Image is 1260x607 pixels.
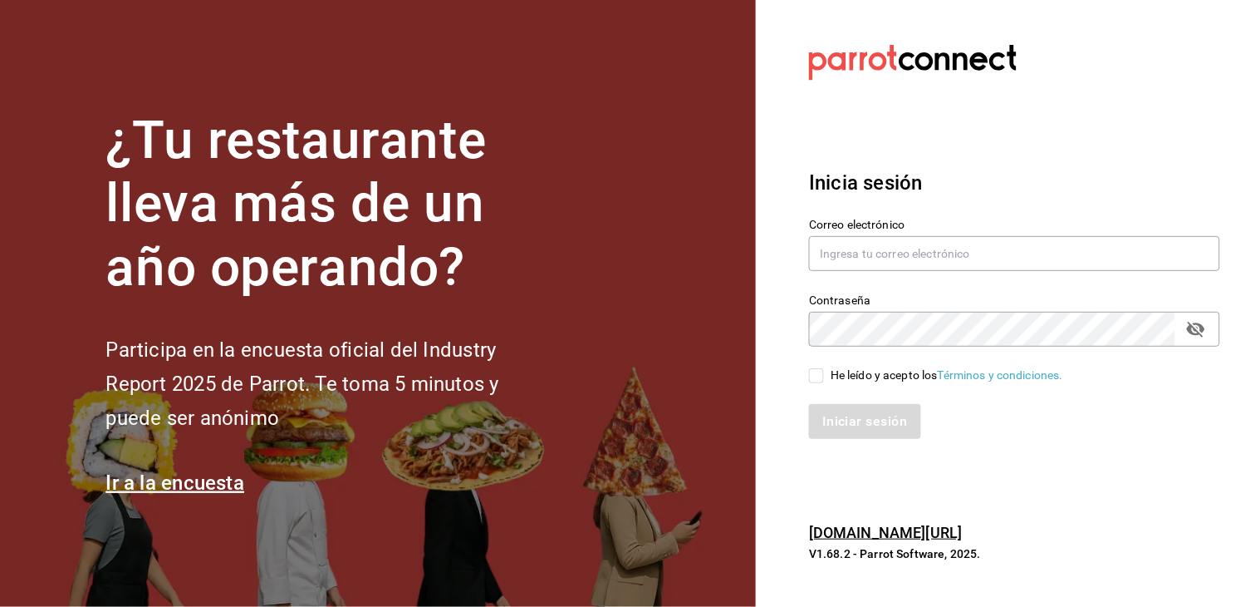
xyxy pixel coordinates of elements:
input: Ingresa tu correo electrónico [809,236,1220,271]
a: Términos y condiciones. [938,368,1063,382]
div: He leído y acepto los [831,367,1063,384]
h2: Participa en la encuesta oficial del Industry Report 2025 de Parrot. Te toma 5 minutos y puede se... [105,333,554,435]
a: [DOMAIN_NAME][URL] [809,524,962,541]
label: Correo electrónico [809,219,1220,230]
h3: Inicia sesión [809,168,1220,198]
p: V1.68.2 - Parrot Software, 2025. [809,545,1220,562]
button: passwordField [1182,315,1210,343]
a: Ir a la encuesta [105,471,244,495]
h1: ¿Tu restaurante lleva más de un año operando? [105,109,554,300]
label: Contraseña [809,294,1220,306]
